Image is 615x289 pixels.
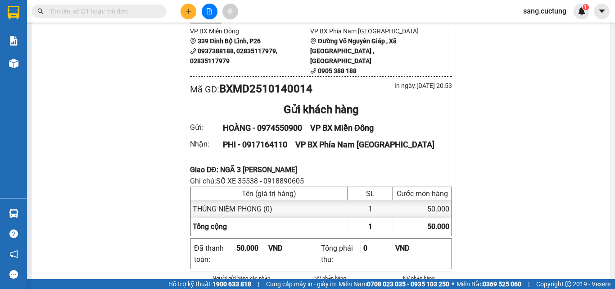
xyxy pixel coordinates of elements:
[363,243,395,254] div: 0
[321,81,452,91] div: In ngày: [DATE] 20:53
[190,138,223,150] div: Nhận :
[9,229,18,238] span: question-circle
[5,50,11,56] span: environment
[9,59,18,68] img: warehouse-icon
[350,189,390,198] div: SL
[318,67,357,74] b: 0905 388 188
[193,222,227,231] span: Tổng cộng
[584,4,587,10] span: 1
[190,101,452,119] div: Gửi khách hàng
[190,48,196,54] span: phone
[395,189,449,198] div: Cước món hàng
[236,243,268,254] div: 50.000
[222,4,238,19] button: aim
[219,83,312,95] b: BXMD2510140014
[190,38,196,44] span: environment
[185,8,192,14] span: plus
[190,122,223,133] div: Gửi :
[528,279,529,289] span: |
[310,37,397,64] b: Đường Võ Nguyên Giáp , Xã [GEOGRAPHIC_DATA] , [GEOGRAPHIC_DATA]
[268,243,300,254] div: VND
[9,270,18,279] span: message
[190,175,452,187] div: Ghi chú: SỐ XE 35538 - 0918890605
[213,280,251,288] strong: 1900 633 818
[310,38,317,44] span: environment
[310,26,430,36] li: VP BX Phía Nam [GEOGRAPHIC_DATA]
[223,138,441,151] div: PHI - 0917164110 VP BX Phía Nam [GEOGRAPHIC_DATA]
[9,250,18,258] span: notification
[297,274,364,282] li: NV nhận hàng
[583,4,589,10] sup: 1
[198,37,261,45] b: 339 Đinh Bộ Lĩnh, P26
[193,205,272,213] span: THÙNG NIÊM PHONG (0)
[193,189,345,198] div: Tên (giá trị hàng)
[516,5,574,17] span: sang.cuctung
[598,7,606,15] span: caret-down
[223,122,441,134] div: HOÀNG - 0974550900 VP BX Miền Đông
[5,5,131,22] li: Cúc Tùng
[395,243,427,254] div: VND
[9,209,18,218] img: warehouse-icon
[483,280,521,288] strong: 0369 525 060
[578,7,586,15] img: icon-new-feature
[190,164,452,175] div: Giao DĐ: NGÃ 3 [PERSON_NAME]
[202,4,217,19] button: file-add
[50,6,156,16] input: Tìm tên, số ĐT hoặc mã đơn
[258,279,259,289] span: |
[5,50,47,67] b: 339 Đinh Bộ Lĩnh, P26
[206,8,213,14] span: file-add
[339,279,449,289] span: Miền Nam
[452,282,454,286] span: ⚪️
[9,36,18,46] img: solution-icon
[594,4,610,19] button: caret-down
[348,200,393,218] div: 1
[227,8,233,14] span: aim
[457,279,521,289] span: Miền Bắc
[194,243,236,265] div: Đã thanh toán :
[8,6,19,19] img: logo-vxr
[168,279,251,289] span: Hỗ trợ kỹ thuật:
[190,47,277,64] b: 0937388188, 02835117979, 02835117979
[427,222,449,231] span: 50.000
[181,4,196,19] button: plus
[37,8,44,14] span: search
[367,280,449,288] strong: 0708 023 035 - 0935 103 250
[62,38,120,68] li: VP BX Phía Nam [GEOGRAPHIC_DATA]
[190,26,310,36] li: VP BX Miền Đông
[266,279,336,289] span: Cung cấp máy in - giấy in:
[321,243,363,265] div: Tổng phải thu :
[310,68,317,74] span: phone
[368,222,372,231] span: 1
[385,274,452,282] li: NV nhận hàng
[190,84,219,95] span: Mã GD :
[565,281,571,287] span: copyright
[208,274,275,282] li: Người gửi hàng xác nhận
[393,200,452,218] div: 50.000
[5,38,62,48] li: VP BX Miền Đông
